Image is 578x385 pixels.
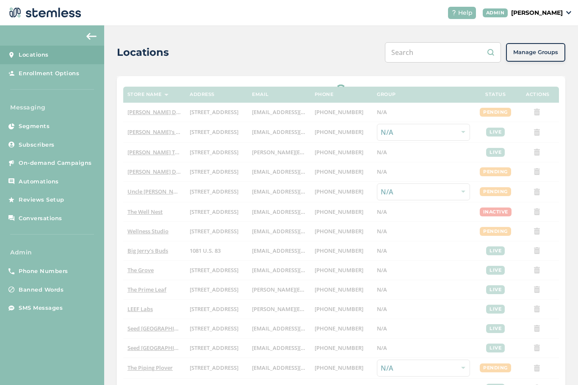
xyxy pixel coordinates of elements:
[385,42,501,63] input: Search
[19,177,59,186] span: Automations
[19,214,62,223] span: Conversations
[19,304,63,312] span: SMS Messages
[536,344,578,385] iframe: Chat Widget
[451,10,456,15] img: icon-help-white-03924b79.svg
[117,45,169,60] h2: Locations
[566,11,571,14] img: icon_down-arrow-small-66adaf34.svg
[19,122,50,131] span: Segments
[506,43,565,62] button: Manage Groups
[86,33,97,40] img: icon-arrow-back-accent-c549486e.svg
[19,69,79,78] span: Enrollment Options
[19,267,68,276] span: Phone Numbers
[511,8,563,17] p: [PERSON_NAME]
[19,51,49,59] span: Locations
[19,159,92,167] span: On-demand Campaigns
[71,191,88,208] img: glitter-stars-b7820f95.gif
[513,48,558,57] span: Manage Groups
[19,196,64,204] span: Reviews Setup
[7,4,81,21] img: logo-dark-0685b13c.svg
[483,8,508,17] div: ADMIN
[19,141,55,149] span: Subscribers
[19,286,64,294] span: Banned Words
[458,8,473,17] span: Help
